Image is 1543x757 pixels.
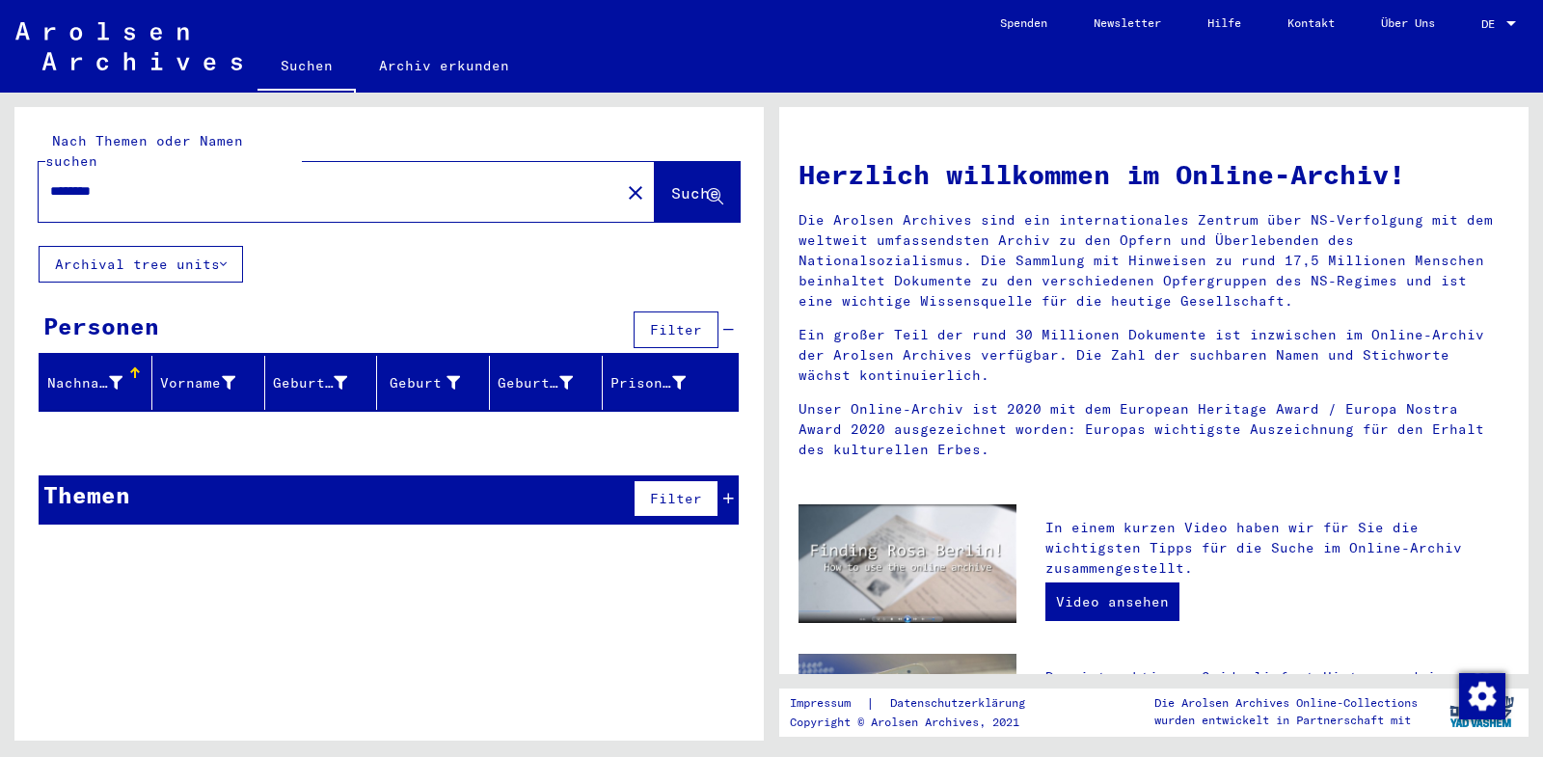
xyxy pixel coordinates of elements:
[498,367,602,398] div: Geburtsdatum
[490,356,603,410] mat-header-cell: Geburtsdatum
[45,132,243,170] mat-label: Nach Themen oder Namen suchen
[47,373,122,393] div: Nachname
[650,490,702,507] span: Filter
[257,42,356,93] a: Suchen
[616,173,655,211] button: Clear
[356,42,532,89] a: Archiv erkunden
[634,311,718,348] button: Filter
[1481,17,1502,31] span: DE
[799,504,1016,623] img: video.jpg
[47,367,151,398] div: Nachname
[799,210,1509,311] p: Die Arolsen Archives sind ein internationales Zentrum über NS-Verfolgung mit dem weltweit umfasse...
[160,367,264,398] div: Vorname
[265,356,378,410] mat-header-cell: Geburtsname
[1459,673,1505,719] img: Zustimmung ändern
[385,367,489,398] div: Geburt‏
[39,246,243,283] button: Archival tree units
[799,154,1509,195] h1: Herzlich willkommen im Online-Archiv!
[1154,712,1418,729] p: wurden entwickelt in Partnerschaft mit
[160,373,235,393] div: Vorname
[1446,688,1518,736] img: yv_logo.png
[634,480,718,517] button: Filter
[43,309,159,343] div: Personen
[43,477,130,512] div: Themen
[650,321,702,338] span: Filter
[1045,582,1179,621] a: Video ansehen
[1045,518,1509,579] p: In einem kurzen Video haben wir für Sie die wichtigsten Tipps für die Suche im Online-Archiv zusa...
[15,22,242,70] img: Arolsen_neg.svg
[40,356,152,410] mat-header-cell: Nachname
[671,183,719,203] span: Suche
[273,367,377,398] div: Geburtsname
[610,373,686,393] div: Prisoner #
[655,162,740,222] button: Suche
[799,325,1509,386] p: Ein großer Teil der rund 30 Millionen Dokumente ist inzwischen im Online-Archiv der Arolsen Archi...
[273,373,348,393] div: Geburtsname
[790,714,1048,731] p: Copyright © Arolsen Archives, 2021
[385,373,460,393] div: Geburt‏
[603,356,738,410] mat-header-cell: Prisoner #
[498,373,573,393] div: Geburtsdatum
[610,367,715,398] div: Prisoner #
[790,693,1048,714] div: |
[790,693,866,714] a: Impressum
[1458,672,1504,718] div: Zustimmung ändern
[1154,694,1418,712] p: Die Arolsen Archives Online-Collections
[624,181,647,204] mat-icon: close
[799,399,1509,460] p: Unser Online-Archiv ist 2020 mit dem European Heritage Award / Europa Nostra Award 2020 ausgezeic...
[377,356,490,410] mat-header-cell: Geburt‏
[152,356,265,410] mat-header-cell: Vorname
[875,693,1048,714] a: Datenschutzerklärung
